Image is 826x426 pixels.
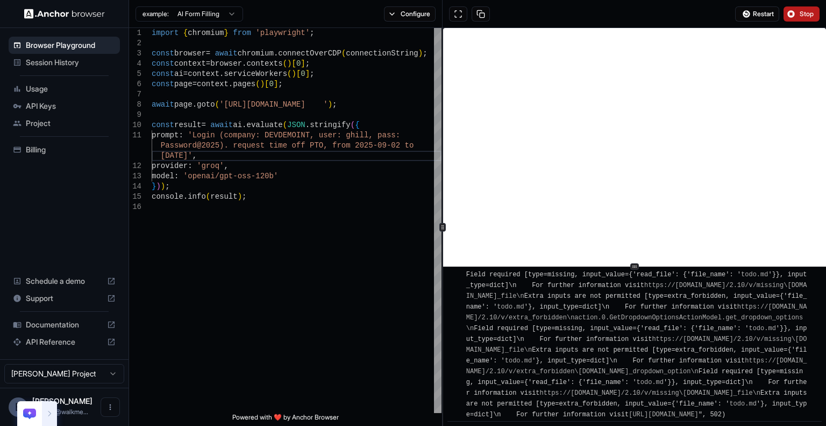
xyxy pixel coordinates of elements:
div: 11 [129,130,141,141]
span: ( [283,121,287,129]
span: , [224,162,228,170]
span: ; [310,29,314,37]
span: Support [26,293,103,304]
div: 15 [129,192,141,202]
div: E [9,397,28,417]
span: ] [305,69,310,78]
span: eadan.y@walkme.com [32,408,88,416]
span: [DATE]' [161,151,193,160]
div: 16 [129,202,141,212]
span: ; [278,80,282,88]
span: import [152,29,179,37]
a: [URL][DOMAIN_NAME] [629,411,699,418]
span: ( [215,100,219,109]
span: . [229,80,233,88]
span: ] [274,80,278,88]
span: context [197,80,229,88]
button: Open in full screen [449,6,467,22]
button: Stop [784,6,820,22]
span: ) [328,100,332,109]
a: todo.md [741,271,768,278]
div: 9 [129,110,141,120]
span: Password@2025). request time off PTO, from 2025-09 [161,141,387,150]
span: await [152,100,174,109]
span: ( [287,69,291,78]
a: https://[DOMAIN_NAME]/2.10/v/missing\[DOMAIN_NAME]_file\n [466,282,807,300]
a: todo.md [505,357,532,365]
div: Project [9,115,120,132]
span: context [174,59,206,68]
span: provider [152,162,188,170]
span: ; [242,192,246,201]
a: todo.md [749,325,775,332]
div: 13 [129,171,141,181]
span: ; [423,49,427,58]
span: Eadan Yuran [32,396,92,406]
span: ; [305,59,310,68]
span: . [242,59,246,68]
span: 'groq' [197,162,224,170]
span: serviceWorkers [224,69,287,78]
span: contexts [246,59,282,68]
span: result [210,192,237,201]
span: = [183,69,188,78]
span: Session History [26,57,116,68]
span: connectionString [346,49,418,58]
div: 7 [129,89,141,100]
span: ) [161,182,165,191]
span: ( [255,80,260,88]
span: browser [210,59,242,68]
span: page [174,80,193,88]
span: browser [174,49,206,58]
span: [ [291,59,296,68]
span: API Reference [26,337,103,347]
span: ) [260,80,265,88]
span: 'Login (company: DEVDEMOINT, user: ghill, pass: [188,131,400,139]
span: chromium [188,29,224,37]
div: Schedule a demo [9,273,120,290]
span: const [152,69,174,78]
span: ; [332,100,337,109]
span: ) [287,59,291,68]
button: Open menu [101,397,120,417]
span: const [152,59,174,68]
div: API Reference [9,333,120,351]
span: connectOverCDP [278,49,341,58]
span: [ [296,69,301,78]
span: = [206,49,210,58]
span: Browser Playground [26,40,116,51]
span: Documentation [26,319,103,330]
span: const [152,80,174,88]
span: Restart [753,10,774,18]
span: ( [341,49,346,58]
span: JSON [287,121,305,129]
span: result [174,121,201,129]
span: 'playwright' [255,29,310,37]
span: ) [156,182,160,191]
a: https://[DOMAIN_NAME]/2.10/v/missing\[DOMAIN_NAME]_file\n [466,336,807,354]
span: . [242,121,246,129]
span: ) [291,69,296,78]
span: : [179,131,183,139]
span: [ [265,80,269,88]
a: https://[DOMAIN_NAME]/2.10/v/extra_forbidden\[DOMAIN_NAME]_dropdown_option\n [466,357,807,375]
span: ( [206,192,210,201]
div: 5 [129,69,141,79]
div: Session History [9,54,120,71]
a: https://[DOMAIN_NAME]/2.10/v/extra_forbidden\naction.0.ReplaceFileStrActionModel.replace_file_str\n [466,249,807,268]
span: 0 [269,80,273,88]
div: Billing [9,141,120,158]
div: 3 [129,48,141,59]
span: : [174,172,179,180]
a: todo.md [637,379,664,386]
span: ] [301,59,305,68]
span: 0 [301,69,305,78]
span: pages [233,80,255,88]
span: '[URL][DOMAIN_NAME] ' [219,100,328,109]
span: = [193,80,197,88]
button: Restart [735,6,779,22]
span: const [152,121,174,129]
button: Configure [384,6,436,22]
span: , [193,151,197,160]
span: . [219,69,224,78]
